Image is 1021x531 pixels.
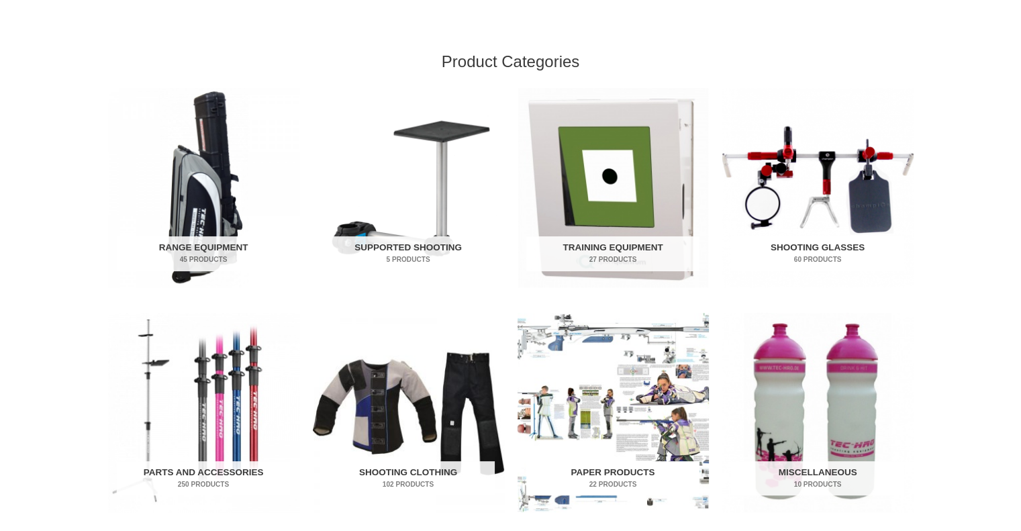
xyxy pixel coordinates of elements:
img: Paper Products [518,313,709,512]
a: Visit product category Shooting Glasses [722,88,914,287]
h2: Training Equipment [526,236,699,271]
img: Range Equipment [108,88,299,287]
a: Visit product category Shooting Clothing [313,313,504,512]
h2: Paper Products [526,461,699,496]
mark: 5 Products [322,254,495,264]
a: Visit product category Supported Shooting [313,88,504,287]
mark: 27 Products [526,254,699,264]
h2: Miscellaneous [731,461,904,496]
img: Parts and Accessories [108,313,299,512]
a: Visit product category Training Equipment [518,88,709,287]
h2: Shooting Clothing [322,461,495,496]
mark: 102 Products [322,479,495,489]
mark: 22 Products [526,479,699,489]
a: Visit product category Range Equipment [108,88,299,287]
mark: 60 Products [731,254,904,264]
img: Shooting Glasses [722,88,914,287]
h2: Parts and Accessories [117,461,290,496]
h2: Product Categories [108,51,914,72]
h2: Shooting Glasses [731,236,904,271]
a: Visit product category Paper Products [518,313,709,512]
img: Shooting Clothing [313,313,504,512]
img: Miscellaneous [722,313,914,512]
img: Training Equipment [518,88,709,287]
mark: 250 Products [117,479,290,489]
img: Supported Shooting [313,88,504,287]
mark: 10 Products [731,479,904,489]
a: Visit product category Parts and Accessories [108,313,299,512]
h2: Range Equipment [117,236,290,271]
h2: Supported Shooting [322,236,495,271]
a: Visit product category Miscellaneous [722,313,914,512]
mark: 45 Products [117,254,290,264]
